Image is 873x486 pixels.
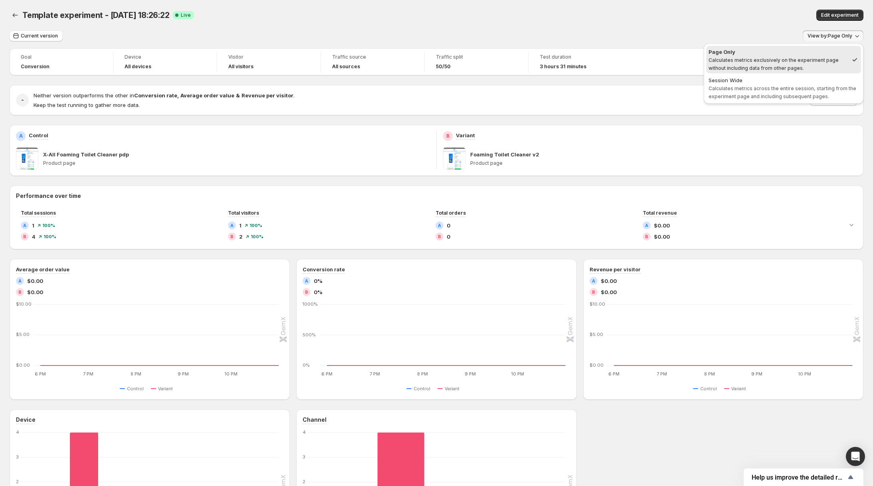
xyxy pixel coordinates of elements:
span: Calculates metrics exclusively on the experiment page without including data from other pages. [709,57,839,71]
span: 0% [314,277,323,285]
span: $0.00 [601,277,617,285]
h2: A [19,133,23,139]
span: Help us improve the detailed report for A/B campaigns [752,474,846,481]
button: Show survey - Help us improve the detailed report for A/B campaigns [752,472,855,482]
span: $0.00 [654,221,670,229]
h4: All sources [332,63,360,70]
text: $5.00 [16,332,30,338]
p: Product page [470,160,857,166]
h2: B [645,234,648,239]
text: 9 PM [178,371,189,377]
span: 0% [314,288,323,296]
img: Foaming Toilet Cleaner v2 [443,147,465,170]
text: 3 [16,454,19,460]
span: Traffic split [436,54,517,60]
strong: Average order value [180,92,234,99]
h2: A [23,223,26,228]
h2: B [438,234,441,239]
h4: All visitors [228,63,253,70]
text: 7 PM [656,371,667,377]
h2: A [230,223,234,228]
a: Traffic sourceAll sources [332,53,413,71]
span: Total orders [436,210,466,216]
button: Back [10,10,21,21]
span: Visitor [228,54,309,60]
text: 2 [16,479,19,484]
h2: B [230,234,234,239]
img: X-All Foaming Toilet Cleaner pdp [16,147,38,170]
span: Live [181,12,191,18]
a: Traffic split50/50 [436,53,517,71]
p: Foaming Toilet Cleaner v2 [470,150,539,158]
h2: B [446,133,449,139]
span: Control [127,385,144,392]
span: Total visitors [228,210,259,216]
strong: Revenue per visitor [242,92,293,99]
p: Variant [456,131,475,139]
span: Neither version outperforms the other in . [34,92,295,99]
text: 7 PM [83,371,93,377]
span: Goal [21,54,102,60]
text: $10.00 [590,301,605,307]
text: $0.00 [590,362,604,368]
span: Edit experiment [821,12,859,18]
a: Test duration3 hours 31 minutes [540,53,621,71]
div: Session Wide [709,76,859,84]
text: 8 PM [704,371,715,377]
button: Variant [724,384,749,393]
button: Control [120,384,147,393]
button: Variant [437,384,463,393]
h2: B [592,290,595,294]
text: $10.00 [16,301,32,307]
button: Expand chart [846,219,857,230]
text: $0.00 [16,362,30,368]
span: 100 % [44,234,56,239]
h2: B [18,290,22,294]
span: View by: Page Only [808,33,852,39]
span: 100 % [42,223,55,228]
span: Variant [731,385,746,392]
span: 100 % [251,234,263,239]
text: 2 [303,479,305,484]
h3: Device [16,416,36,424]
p: X-All Foaming Toilet Cleaner pdp [43,150,129,158]
text: 6 PM [35,371,46,377]
span: 100 % [249,223,262,228]
h2: Performance over time [16,192,857,200]
h2: B [23,234,26,239]
text: 7 PM [370,371,380,377]
button: Edit experiment [816,10,863,21]
text: 8 PM [131,371,141,377]
text: 4 [303,429,306,435]
span: 4 [32,233,36,241]
button: Variant [151,384,176,393]
span: 3 hours 31 minutes [540,63,586,70]
span: 50/50 [436,63,451,70]
span: Traffic source [332,54,413,60]
span: Device [125,54,206,60]
text: 8 PM [417,371,428,377]
text: 4 [16,429,19,435]
span: Total sessions [21,210,56,216]
span: Template experiment - [DATE] 18:26:22 [22,10,170,20]
span: 0 [447,221,450,229]
text: 10 PM [511,371,525,377]
strong: Conversion rate [134,92,177,99]
p: Product page [43,160,430,166]
h2: A [645,223,648,228]
text: 6 PM [322,371,333,377]
span: $0.00 [27,277,43,285]
button: View by:Page Only [803,30,863,41]
text: 9 PM [751,371,762,377]
h3: Channel [303,416,327,424]
span: 1 [239,221,242,229]
h2: A [438,223,441,228]
span: Variant [158,385,173,392]
h2: - [21,96,24,104]
h2: A [592,279,595,283]
strong: , [177,92,179,99]
h3: Average order value [16,265,69,273]
text: 6 PM [608,371,620,377]
button: Control [406,384,434,393]
h3: Revenue per visitor [590,265,641,273]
